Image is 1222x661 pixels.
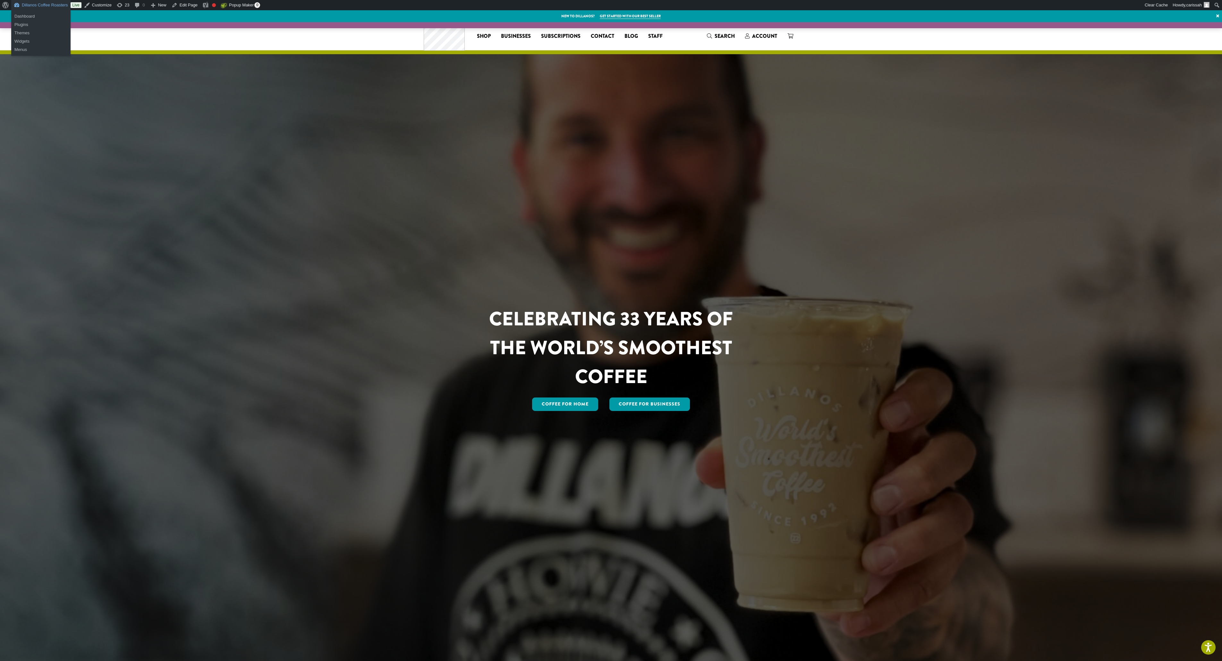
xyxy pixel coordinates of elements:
div: Focus keyphrase not set [212,3,216,7]
span: Search [715,32,735,40]
span: Staff [648,32,663,40]
a: Shop [472,31,496,41]
a: Plugins [11,21,71,29]
span: Account [752,32,777,40]
a: Get started with our best seller [600,13,661,19]
ul: Dillanos Coffee Roasters [11,10,71,31]
span: Subscriptions [541,32,581,40]
span: Contact [591,32,614,40]
ul: Dillanos Coffee Roasters [11,27,71,56]
a: Themes [11,29,71,37]
a: × [1213,10,1222,22]
span: carissah [1186,3,1202,7]
a: Search [702,31,740,41]
a: Live [71,2,81,8]
span: Shop [477,32,491,40]
a: Coffee for Home [532,397,598,411]
span: Businesses [501,32,531,40]
a: Menus [11,46,71,54]
span: 0 [254,2,260,8]
a: Widgets [11,37,71,46]
h1: CELEBRATING 33 YEARS OF THE WORLD’S SMOOTHEST COFFEE [470,305,752,391]
span: Blog [624,32,638,40]
a: Staff [643,31,668,41]
a: Coffee For Businesses [609,397,690,411]
a: Dashboard [11,12,71,21]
